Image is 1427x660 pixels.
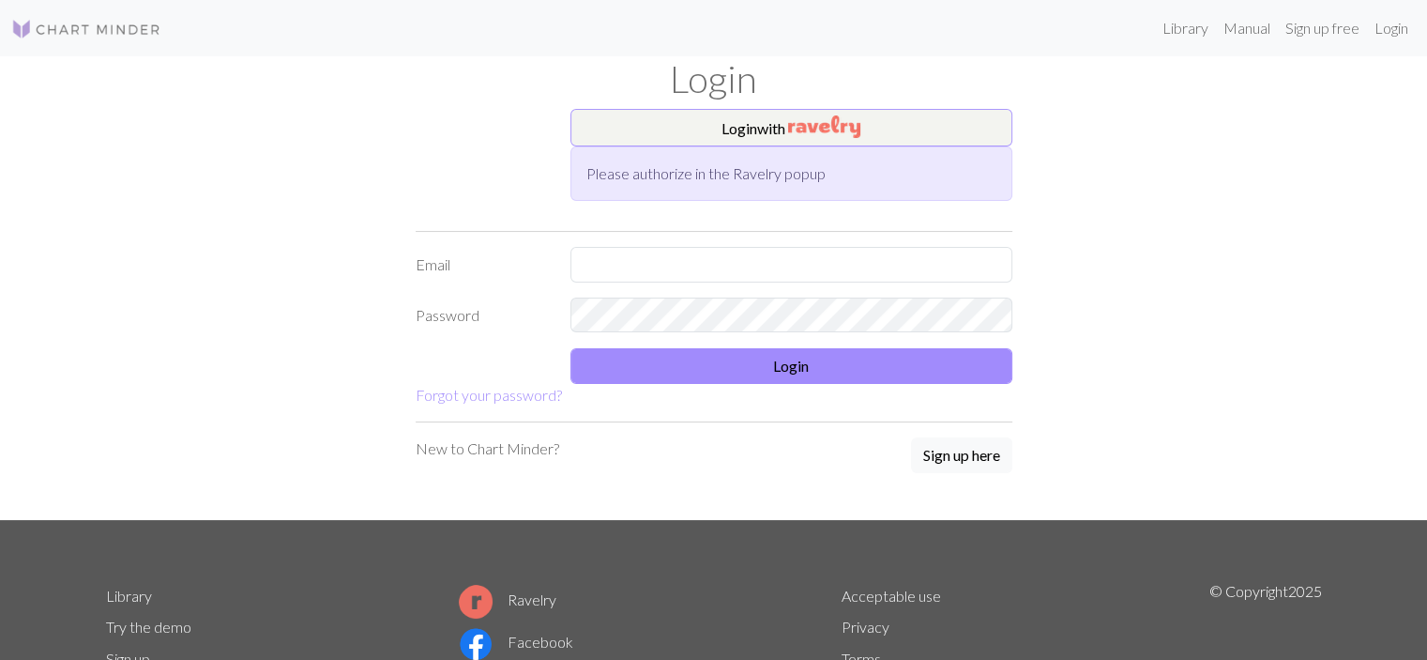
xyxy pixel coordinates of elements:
img: Ravelry logo [459,585,493,619]
h1: Login [95,56,1333,101]
a: Forgot your password? [416,386,562,404]
label: Email [404,247,559,283]
a: Acceptable use [842,587,941,605]
a: Manual [1216,9,1278,47]
a: Sign up free [1278,9,1367,47]
div: Please authorize in the Ravelry popup [570,146,1012,201]
img: Logo [11,18,161,40]
label: Password [404,298,559,333]
a: Try the demo [106,618,191,636]
a: Privacy [842,618,889,636]
a: Ravelry [459,591,556,608]
a: Login [1367,9,1416,47]
button: Login [570,348,1012,384]
button: Loginwith [570,109,1012,146]
a: Library [106,587,152,605]
a: Facebook [459,633,573,651]
img: Ravelry [788,115,860,138]
button: Sign up here [911,437,1012,473]
a: Sign up here [911,437,1012,475]
p: New to Chart Minder? [416,437,559,460]
a: Library [1155,9,1216,47]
